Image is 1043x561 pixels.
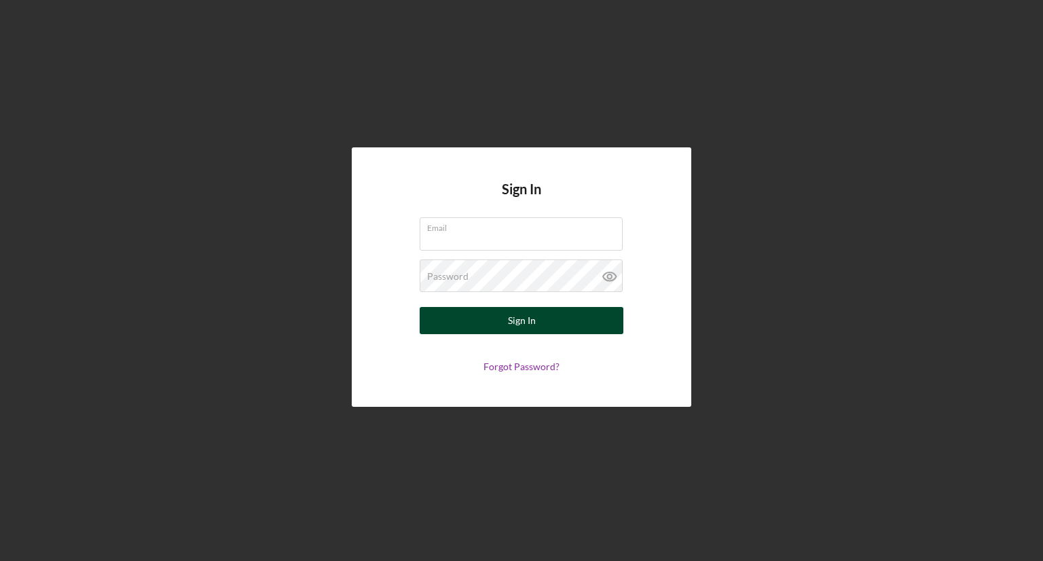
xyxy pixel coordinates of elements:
a: Forgot Password? [483,361,560,372]
div: Sign In [508,307,536,334]
button: Sign In [420,307,623,334]
label: Email [427,218,623,233]
label: Password [427,271,469,282]
h4: Sign In [502,181,541,217]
